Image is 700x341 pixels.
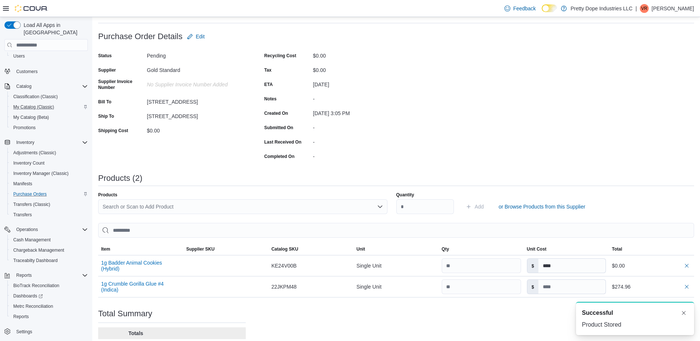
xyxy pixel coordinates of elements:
div: Notification [582,309,688,317]
div: [STREET_ADDRESS] [147,110,246,119]
a: Dashboards [7,291,91,301]
span: Inventory Manager (Classic) [13,170,69,176]
span: Transfers [10,210,88,219]
span: KE24V00B [271,261,297,270]
button: Supplier SKU [183,243,269,255]
button: 1g Badder Animal Cookies (Hybrid) [101,260,180,272]
div: - [313,122,412,131]
button: Adjustments (Classic) [7,148,91,158]
button: Operations [1,224,91,235]
span: Supplier SKU [186,246,215,252]
span: Catalog [13,82,88,91]
span: Inventory Count [10,159,88,168]
span: 22JKPM48 [271,282,296,291]
span: My Catalog (Classic) [10,103,88,111]
a: Metrc Reconciliation [10,302,56,311]
span: Catalog [16,83,31,89]
span: Customers [16,69,38,75]
div: Pending [147,50,246,59]
button: Cash Management [7,235,91,245]
button: Users [7,51,91,61]
button: My Catalog (Classic) [7,102,91,112]
button: Manifests [7,179,91,189]
span: Traceabilty Dashboard [10,256,88,265]
a: Manifests [10,179,35,188]
span: Purchase Orders [10,190,88,199]
button: Promotions [7,123,91,133]
span: Transfers (Classic) [13,201,50,207]
label: ETA [264,82,273,87]
h3: Products (2) [98,174,142,183]
button: Traceabilty Dashboard [7,255,91,266]
button: 1g Crumble Gorilla Glue #4 (Indica) [101,281,180,293]
span: VR [641,4,648,13]
span: Unit Cost [527,246,546,252]
span: Purchase Orders [13,191,47,197]
span: Cash Management [13,237,51,243]
span: Reports [13,271,88,280]
a: Customers [13,67,41,76]
label: Notes [264,96,276,102]
a: Promotions [10,123,39,132]
button: My Catalog (Beta) [7,112,91,123]
span: Item [101,246,110,252]
button: Operations [13,225,41,234]
a: Dashboards [10,292,46,300]
div: Victoria Richardson [640,4,649,13]
label: Ship To [98,113,114,119]
label: Created On [264,110,288,116]
a: Users [10,52,28,61]
a: Cash Management [10,235,54,244]
span: Metrc Reconciliation [10,302,88,311]
div: No Supplier Invoice Number added [147,79,246,87]
span: Reports [16,272,32,278]
span: Settings [16,329,32,335]
a: Transfers (Classic) [10,200,53,209]
span: My Catalog (Beta) [10,113,88,122]
span: Inventory [13,138,88,147]
span: Reports [13,314,29,320]
span: Inventory Manager (Classic) [10,169,88,178]
div: Single Unit [354,279,439,294]
button: Total [609,243,694,255]
span: Load All Apps in [GEOGRAPHIC_DATA] [21,21,88,36]
a: BioTrack Reconciliation [10,281,62,290]
div: $0.00 [313,50,412,59]
button: or Browse Products from this Supplier [496,199,588,214]
span: Users [10,52,88,61]
span: Inventory [16,139,34,145]
button: Purchase Orders [7,189,91,199]
a: Purchase Orders [10,190,50,199]
div: - [313,151,412,159]
span: Classification (Classic) [13,94,58,100]
span: Reports [10,312,88,321]
span: or Browse Products from this Supplier [499,203,585,210]
p: | [635,4,637,13]
span: Traceabilty Dashboard [13,258,58,263]
label: Status [98,53,112,59]
label: Supplier Invoice Number [98,79,144,90]
span: Adjustments (Classic) [13,150,56,156]
span: Settings [13,327,88,336]
a: Settings [13,327,35,336]
div: [DATE] 3:05 PM [313,107,412,116]
button: Item [98,243,183,255]
span: Chargeback Management [13,247,64,253]
div: - [313,93,412,102]
span: My Catalog (Beta) [13,114,49,120]
span: Manifests [10,179,88,188]
button: Dismiss toast [679,309,688,317]
label: Submitted On [264,125,293,131]
button: Open list of options [377,204,383,210]
div: $274.96 [612,282,691,291]
button: Reports [7,311,91,322]
button: Reports [1,270,91,280]
span: Customers [13,66,88,76]
a: Inventory Count [10,159,48,168]
div: Product Stored [582,320,688,329]
span: Transfers [13,212,32,218]
div: [DATE] [313,79,412,87]
span: Promotions [10,123,88,132]
label: Supplier [98,67,116,73]
button: Catalog SKU [268,243,354,255]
